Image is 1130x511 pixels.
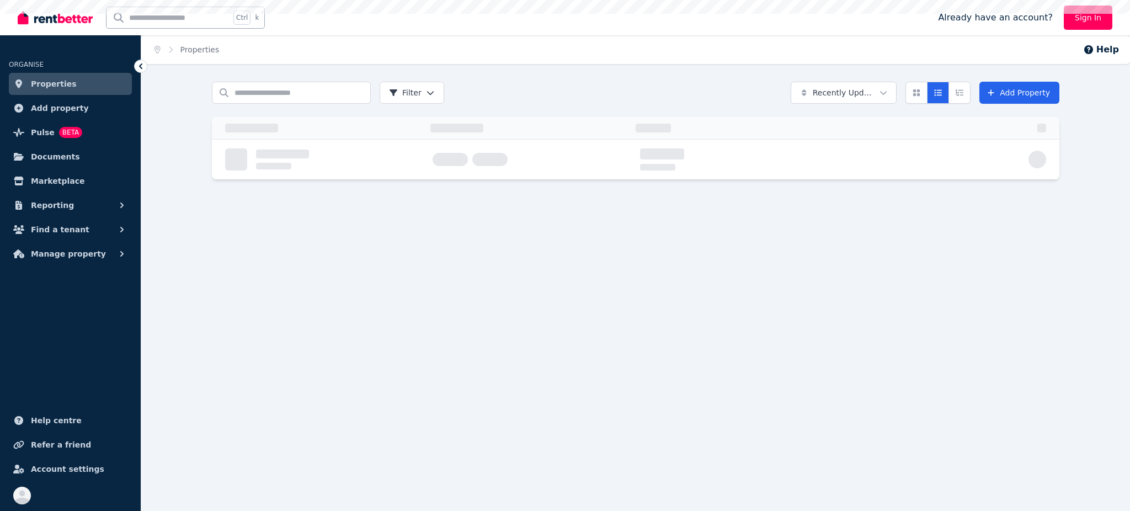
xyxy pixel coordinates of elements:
button: Manage property [9,243,132,265]
button: Recently Updated [791,82,897,104]
nav: Breadcrumb [141,35,232,64]
span: Account settings [31,462,104,476]
a: PulseBETA [9,121,132,143]
span: Add property [31,102,89,115]
span: Recently Updated [813,87,875,98]
a: Properties [9,73,132,95]
button: Expanded list view [948,82,971,104]
a: Marketplace [9,170,132,192]
button: Filter [380,82,444,104]
a: Account settings [9,458,132,480]
span: Documents [31,150,80,163]
img: RentBetter [18,9,93,26]
span: Reporting [31,199,74,212]
a: Sign In [1064,6,1112,30]
span: Marketplace [31,174,84,188]
span: ORGANISE [9,61,44,68]
div: View options [905,82,971,104]
span: Ctrl [233,10,250,25]
span: k [255,13,259,22]
a: Documents [9,146,132,168]
span: Refer a friend [31,438,91,451]
a: Properties [180,45,220,54]
a: Add property [9,97,132,119]
span: Help centre [31,414,82,427]
button: Find a tenant [9,219,132,241]
span: Manage property [31,247,106,260]
button: Help [1083,43,1119,56]
span: Filter [389,87,422,98]
span: BETA [59,127,82,138]
span: Find a tenant [31,223,89,236]
span: Pulse [31,126,55,139]
button: Card view [905,82,928,104]
span: Already have an account? [938,11,1053,24]
a: Refer a friend [9,434,132,456]
button: Reporting [9,194,132,216]
a: Help centre [9,409,132,432]
a: Add Property [979,82,1059,104]
button: Compact list view [927,82,949,104]
span: Properties [31,77,77,91]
